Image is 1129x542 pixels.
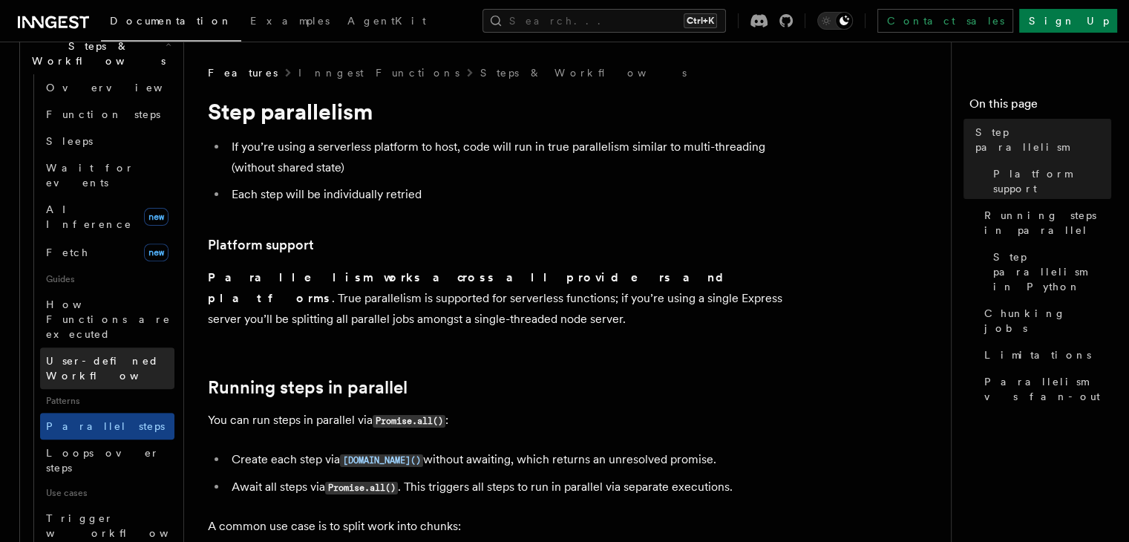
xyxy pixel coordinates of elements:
[241,4,338,40] a: Examples
[40,74,174,101] a: Overview
[325,482,398,494] code: Promise.all()
[250,15,330,27] span: Examples
[46,162,134,189] span: Wait for events
[978,342,1111,368] a: Limitations
[40,238,174,267] a: Fetchnew
[227,184,802,205] li: Each step will be individually retried
[46,420,165,432] span: Parallel steps
[46,135,93,147] span: Sleeps
[347,15,426,27] span: AgentKit
[975,125,1111,154] span: Step parallelism
[480,65,687,80] a: Steps & Workflows
[46,298,171,340] span: How Functions are executed
[46,447,160,474] span: Loops over steps
[984,347,1091,362] span: Limitations
[40,481,174,505] span: Use cases
[40,101,174,128] a: Function steps
[40,389,174,413] span: Patterns
[208,377,408,398] a: Running steps in parallel
[877,9,1013,33] a: Contact sales
[46,246,89,258] span: Fetch
[338,4,435,40] a: AgentKit
[984,306,1111,336] span: Chunking jobs
[987,244,1111,300] a: Step parallelism in Python
[227,137,802,178] li: If you’re using a serverless platform to host, code will run in true parallelism similar to multi...
[969,95,1111,119] h4: On this page
[40,154,174,196] a: Wait for events
[984,374,1111,404] span: Parallelism vs fan-out
[340,452,423,466] a: [DOMAIN_NAME]()
[984,208,1111,238] span: Running steps in parallel
[208,270,736,305] strong: Parallelism works across all providers and platforms
[482,9,726,33] button: Search...Ctrl+K
[978,300,1111,342] a: Chunking jobs
[227,449,802,471] li: Create each step via without awaiting, which returns an unresolved promise.
[208,410,802,431] p: You can run steps in parallel via :
[40,128,174,154] a: Sleeps
[110,15,232,27] span: Documentation
[208,267,802,330] p: . True parallelism is supported for serverless functions; if you’re using a single Express server...
[993,249,1111,294] span: Step parallelism in Python
[987,160,1111,202] a: Platform support
[40,347,174,389] a: User-defined Workflows
[101,4,241,42] a: Documentation
[340,454,423,467] code: [DOMAIN_NAME]()
[817,12,853,30] button: Toggle dark mode
[40,291,174,347] a: How Functions are executed
[208,516,802,537] p: A common use case is to split work into chunks:
[969,119,1111,160] a: Step parallelism
[40,440,174,481] a: Loops over steps
[978,202,1111,244] a: Running steps in parallel
[144,244,168,261] span: new
[40,413,174,440] a: Parallel steps
[46,355,180,382] span: User-defined Workflows
[26,39,166,68] span: Steps & Workflows
[1019,9,1117,33] a: Sign Up
[208,98,802,125] h1: Step parallelism
[144,208,168,226] span: new
[46,108,160,120] span: Function steps
[373,415,445,428] code: Promise.all()
[46,82,199,94] span: Overview
[227,477,802,498] li: Await all steps via . This triggers all steps to run in parallel via separate executions.
[978,368,1111,410] a: Parallelism vs fan-out
[298,65,459,80] a: Inngest Functions
[208,65,278,80] span: Features
[993,166,1111,196] span: Platform support
[26,33,174,74] button: Steps & Workflows
[208,235,314,255] a: Platform support
[40,196,174,238] a: AI Inferencenew
[684,13,717,28] kbd: Ctrl+K
[46,203,132,230] span: AI Inference
[40,267,174,291] span: Guides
